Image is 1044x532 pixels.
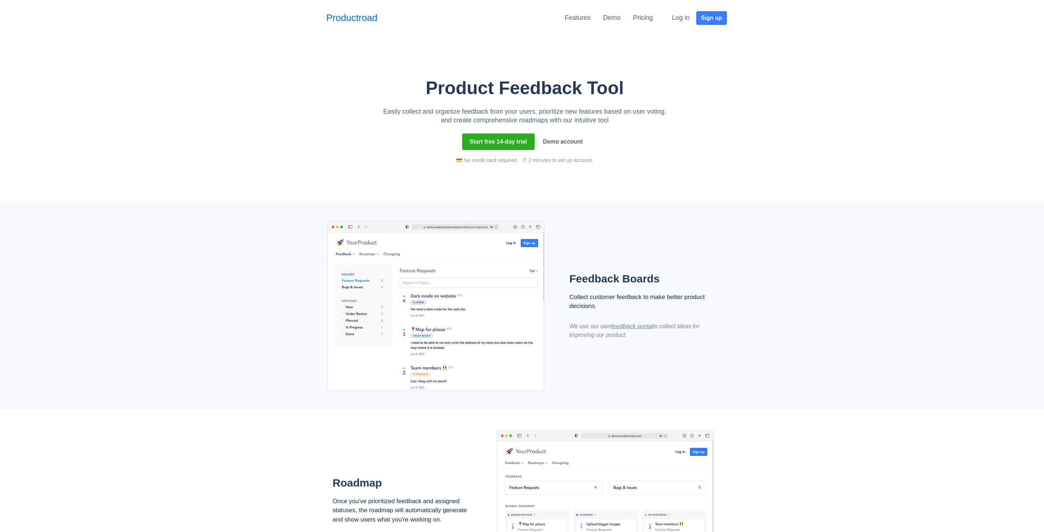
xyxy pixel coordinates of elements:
[381,78,669,98] h1: Product Feedback Tool
[333,497,473,524] div: Once you've prioritized feedback and assigned statuses, the roadmap will automatically generate a...
[327,221,544,390] img: Productroad Feedback Board
[611,323,653,330] a: feedback portal
[633,14,653,21] a: Pricing
[696,11,727,25] button: Sign up
[569,272,710,285] h2: Feedback Boards
[381,107,669,124] p: Easily collect and organize feedback from your users, prioritize new features based on user votin...
[569,293,710,311] div: Collect customer feedback to make better product decisions.
[603,14,620,21] a: Demo
[456,157,518,163] span: 💳 No credit card required.
[522,157,593,163] span: ⏱ 2 minutes to set up account.
[462,133,535,150] button: Start free 14-day trial
[667,10,694,25] button: Log in
[538,135,587,149] a: Demo account
[569,322,710,340] div: We use our own to collect ideas for improving our product.
[333,476,473,489] h2: Roadmap
[326,11,378,25] a: Productroad
[565,14,591,21] a: Features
